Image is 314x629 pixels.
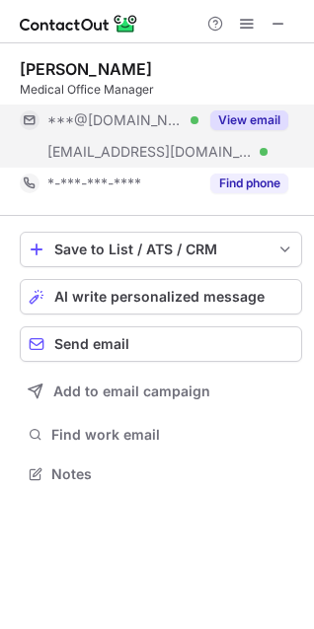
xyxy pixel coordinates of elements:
[20,421,302,449] button: Find work email
[20,460,302,488] button: Notes
[20,81,302,99] div: Medical Office Manager
[20,279,302,314] button: AI write personalized message
[20,374,302,409] button: Add to email campaign
[210,174,288,193] button: Reveal Button
[51,465,294,483] span: Notes
[20,326,302,362] button: Send email
[47,111,184,129] span: ***@[DOMAIN_NAME]
[51,426,294,444] span: Find work email
[20,12,138,35] img: ContactOut v5.3.10
[53,384,210,399] span: Add to email campaign
[54,242,268,257] div: Save to List / ATS / CRM
[47,143,253,161] span: [EMAIL_ADDRESS][DOMAIN_NAME]
[20,59,152,79] div: [PERSON_NAME]
[20,232,302,267] button: save-profile-one-click
[54,289,265,305] span: AI write personalized message
[54,336,129,352] span: Send email
[210,110,288,130] button: Reveal Button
